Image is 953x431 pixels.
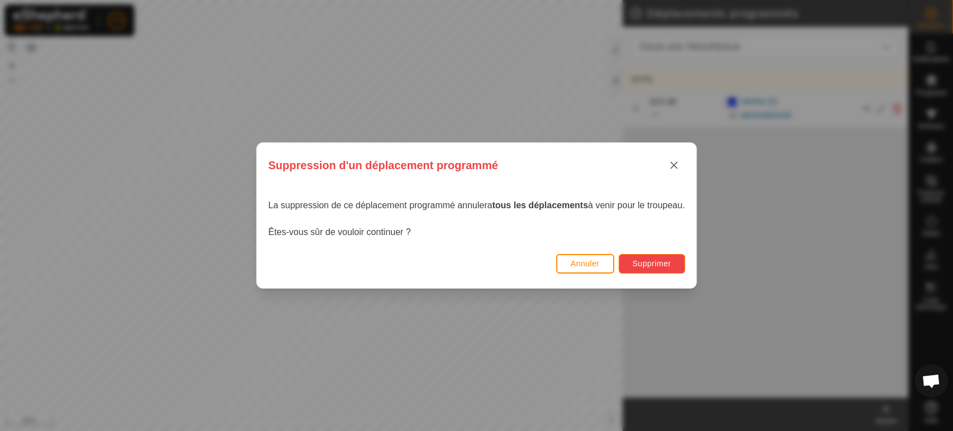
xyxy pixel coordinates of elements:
[268,157,498,174] span: Suppression d'un déplacement programmé
[268,226,684,239] p: Êtes-vous sûr de vouloir continuer ?
[556,254,614,274] button: Annuler
[492,200,588,210] strong: tous les déplacements
[571,259,600,268] span: Annuler
[268,199,684,212] p: La suppression de ce déplacement programmé annulera à venir pour le troupeau.
[914,364,948,398] div: Open chat
[619,254,685,274] button: Supprimer
[633,259,671,268] span: Supprimer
